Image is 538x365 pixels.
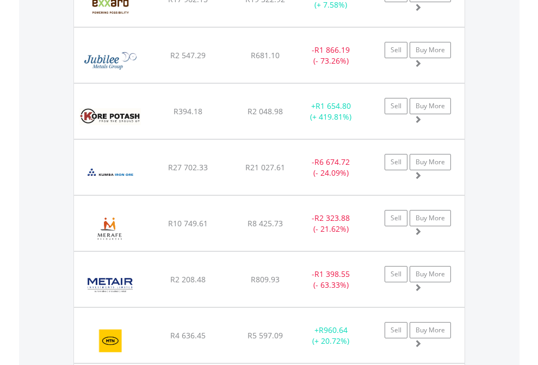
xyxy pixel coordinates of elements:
[410,42,451,58] a: Buy More
[385,266,407,282] a: Sell
[410,210,451,226] a: Buy More
[170,274,206,284] span: R2 208.48
[248,330,283,341] span: R5 597.09
[297,157,365,178] div: - (- 24.09%)
[297,101,365,122] div: + (+ 419.81%)
[245,162,285,172] span: R21 027.61
[385,42,407,58] a: Sell
[248,218,283,228] span: R8 425.73
[170,50,206,60] span: R2 547.29
[314,45,350,55] span: R1 866.19
[79,97,141,136] img: EQU.ZA.KP2.png
[79,321,142,360] img: EQU.ZA.MTN.png
[385,98,407,114] a: Sell
[251,274,280,284] span: R809.93
[314,157,350,167] span: R6 674.72
[410,322,451,338] a: Buy More
[297,213,365,234] div: - (- 21.62%)
[297,269,365,290] div: - (- 63.33%)
[170,330,206,341] span: R4 636.45
[79,153,141,192] img: EQU.ZA.KIO.png
[314,213,350,223] span: R2 323.88
[251,50,280,60] span: R681.10
[168,218,208,228] span: R10 749.61
[385,210,407,226] a: Sell
[248,106,283,116] span: R2 048.98
[319,325,348,335] span: R960.64
[297,325,365,347] div: + (+ 20.72%)
[79,209,141,248] img: EQU.ZA.MRF.png
[79,265,141,304] img: EQU.ZA.MTA.png
[79,41,142,80] img: EQU.ZA.JBL.png
[385,322,407,338] a: Sell
[297,45,365,66] div: - (- 73.26%)
[316,101,351,111] span: R1 654.80
[410,98,451,114] a: Buy More
[314,269,350,279] span: R1 398.55
[168,162,208,172] span: R27 702.33
[410,154,451,170] a: Buy More
[385,154,407,170] a: Sell
[410,266,451,282] a: Buy More
[174,106,202,116] span: R394.18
